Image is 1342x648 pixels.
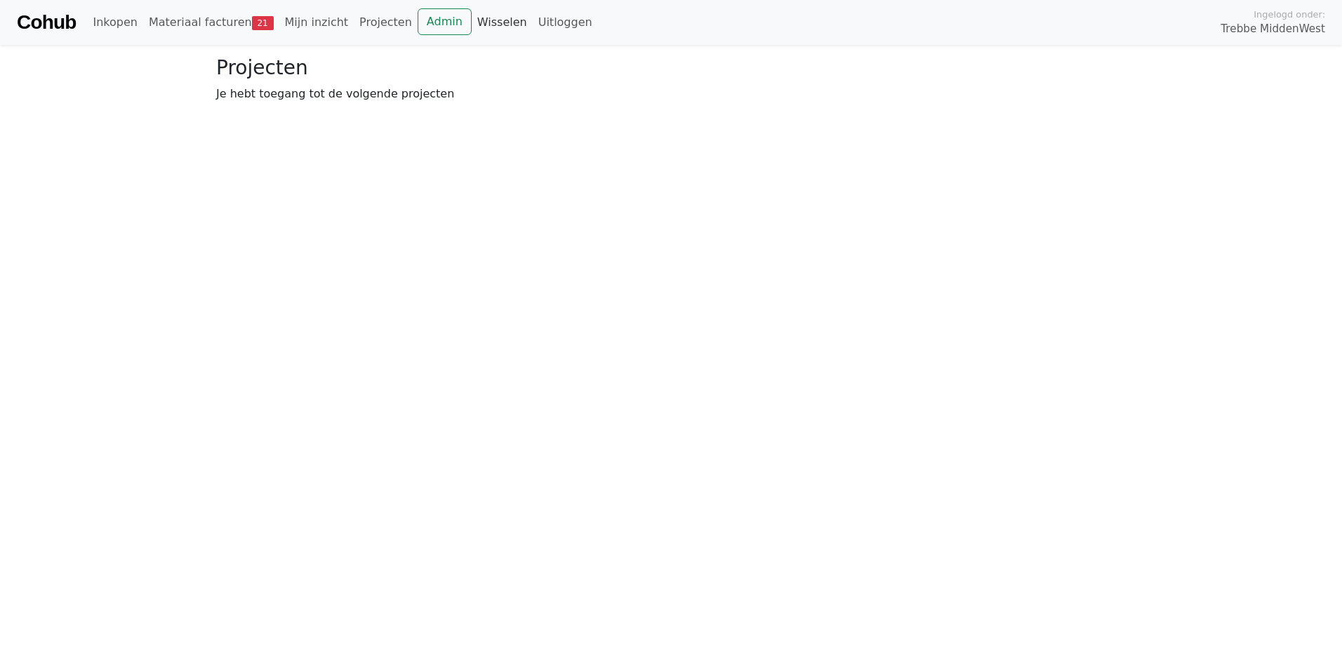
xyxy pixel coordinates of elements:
[216,56,1126,80] h3: Projecten
[87,8,142,36] a: Inkopen
[1254,8,1325,21] span: Ingelogd onder:
[252,16,274,30] span: 21
[418,8,472,35] a: Admin
[216,86,1126,102] p: Je hebt toegang tot de volgende projecten
[354,8,418,36] a: Projecten
[1221,21,1325,37] span: Trebbe MiddenWest
[143,8,279,36] a: Materiaal facturen21
[472,8,533,36] a: Wisselen
[17,6,76,39] a: Cohub
[533,8,598,36] a: Uitloggen
[279,8,354,36] a: Mijn inzicht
